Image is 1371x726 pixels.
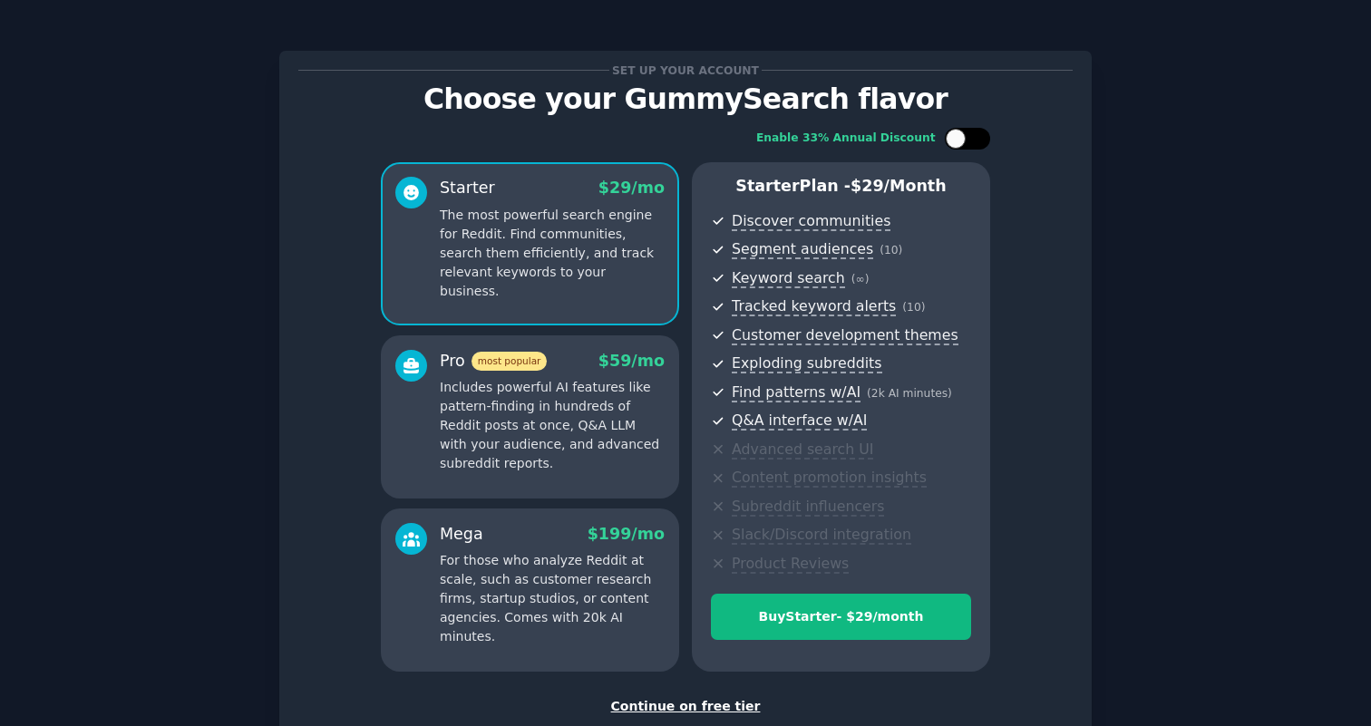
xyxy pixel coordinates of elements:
[732,212,890,231] span: Discover communities
[851,273,870,286] span: ( ∞ )
[440,378,665,473] p: Includes powerful AI features like pattern-finding in hundreds of Reddit posts at once, Q&A LLM w...
[732,240,873,259] span: Segment audiences
[851,177,947,195] span: $ 29 /month
[732,269,845,288] span: Keyword search
[298,83,1073,115] p: Choose your GummySearch flavor
[732,297,896,316] span: Tracked keyword alerts
[732,555,849,574] span: Product Reviews
[732,498,884,517] span: Subreddit influencers
[732,326,958,345] span: Customer development themes
[440,177,495,199] div: Starter
[472,352,548,371] span: most popular
[732,411,867,431] span: Q&A interface w/AI
[867,387,952,400] span: ( 2k AI minutes )
[732,469,927,488] span: Content promotion insights
[588,525,665,543] span: $ 199 /mo
[298,697,1073,716] div: Continue on free tier
[711,594,971,640] button: BuyStarter- $29/month
[598,179,665,197] span: $ 29 /mo
[598,352,665,370] span: $ 59 /mo
[732,440,873,460] span: Advanced search UI
[732,526,911,545] span: Slack/Discord integration
[440,206,665,301] p: The most powerful search engine for Reddit. Find communities, search them efficiently, and track ...
[902,301,925,314] span: ( 10 )
[440,523,483,546] div: Mega
[732,383,861,402] span: Find patterns w/AI
[756,131,936,147] div: Enable 33% Annual Discount
[440,551,665,646] p: For those who analyze Reddit at scale, such as customer research firms, startup studios, or conte...
[712,607,970,626] div: Buy Starter - $ 29 /month
[440,350,547,373] div: Pro
[609,61,763,80] span: Set up your account
[880,244,902,257] span: ( 10 )
[711,175,971,198] p: Starter Plan -
[732,354,881,373] span: Exploding subreddits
